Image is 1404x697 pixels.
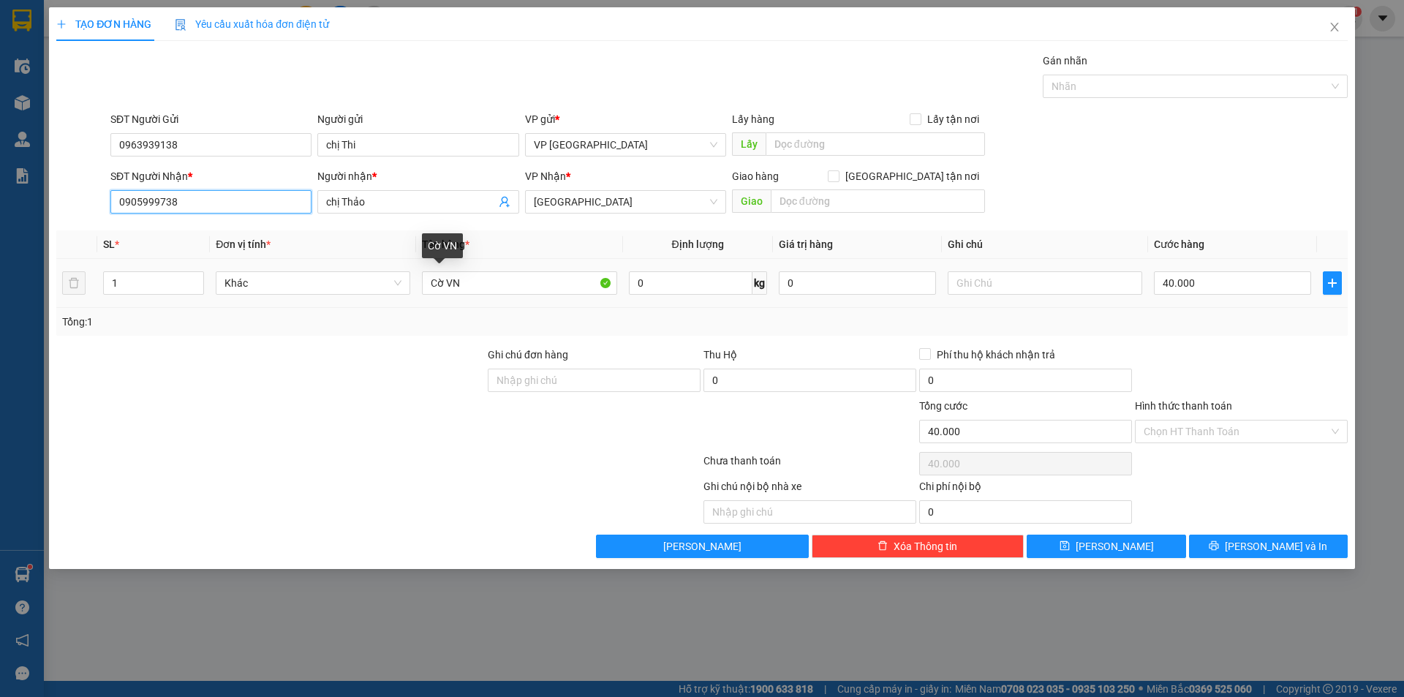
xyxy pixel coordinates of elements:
[596,535,809,558] button: [PERSON_NAME]
[948,271,1142,295] input: Ghi Chú
[672,238,724,250] span: Định lượng
[1225,538,1327,554] span: [PERSON_NAME] và In
[62,271,86,295] button: delete
[175,19,186,31] img: icon
[703,478,916,500] div: Ghi chú nội bộ nhà xe
[1314,7,1355,48] button: Close
[1154,238,1204,250] span: Cước hàng
[732,170,779,182] span: Giao hàng
[1189,535,1348,558] button: printer[PERSON_NAME] và In
[175,18,329,30] span: Yêu cầu xuất hóa đơn điện tử
[1027,535,1185,558] button: save[PERSON_NAME]
[1043,55,1087,67] label: Gán nhãn
[62,314,542,330] div: Tổng: 1
[101,97,111,108] span: environment
[110,111,312,127] div: SĐT Người Gửi
[894,538,957,554] span: Xóa Thông tin
[779,271,936,295] input: 0
[812,535,1024,558] button: deleteXóa Thông tin
[101,62,195,94] li: VP VP Buôn Ma Thuột
[317,111,518,127] div: Người gửi
[525,170,566,182] span: VP Nhận
[732,113,774,125] span: Lấy hàng
[771,189,985,213] input: Dọc đường
[7,7,212,35] li: BB Limousine
[702,453,918,478] div: Chưa thanh toán
[919,400,967,412] span: Tổng cước
[103,238,115,250] span: SL
[919,478,1132,500] div: Chi phí nội bộ
[488,349,568,361] label: Ghi chú đơn hàng
[56,19,67,29] span: plus
[752,271,767,295] span: kg
[703,500,916,524] input: Nhập ghi chú
[942,230,1148,259] th: Ghi chú
[317,168,518,184] div: Người nhận
[499,196,510,208] span: user-add
[779,238,833,250] span: Giá trị hàng
[931,347,1061,363] span: Phí thu hộ khách nhận trả
[732,189,771,213] span: Giao
[1135,400,1232,412] label: Hình thức thanh toán
[422,271,616,295] input: VD: Bàn, Ghế
[216,238,271,250] span: Đơn vị tính
[1076,538,1154,554] span: [PERSON_NAME]
[921,111,985,127] span: Lấy tận nơi
[663,538,741,554] span: [PERSON_NAME]
[877,540,888,552] span: delete
[525,111,726,127] div: VP gửi
[7,62,101,110] li: VP VP [GEOGRAPHIC_DATA]
[56,18,151,30] span: TẠO ĐƠN HÀNG
[732,132,766,156] span: Lấy
[1324,277,1341,289] span: plus
[1209,540,1219,552] span: printer
[1060,540,1070,552] span: save
[1329,21,1340,33] span: close
[110,168,312,184] div: SĐT Người Nhận
[422,233,463,258] div: Cờ VN
[488,369,701,392] input: Ghi chú đơn hàng
[1323,271,1342,295] button: plus
[766,132,985,156] input: Dọc đường
[703,349,737,361] span: Thu Hộ
[534,191,717,213] span: Nha Trang
[839,168,985,184] span: [GEOGRAPHIC_DATA] tận nơi
[224,272,401,294] span: Khác
[534,134,717,156] span: VP Tuy Hòa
